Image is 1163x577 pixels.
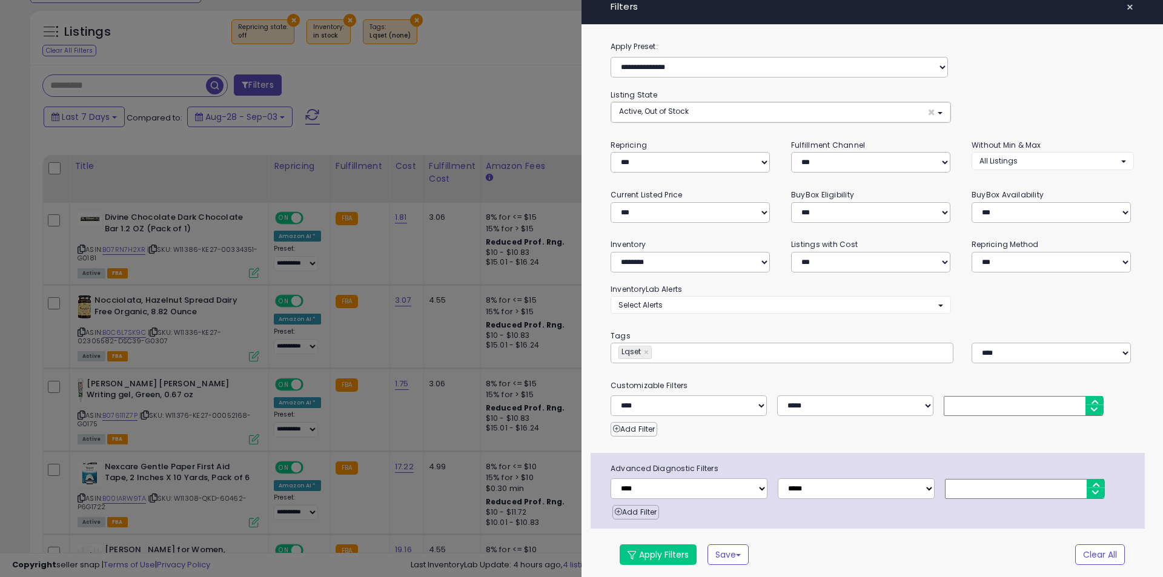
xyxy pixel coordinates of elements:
button: Active, Out of Stock × [611,102,950,122]
button: Apply Filters [620,544,697,565]
small: Listings with Cost [791,239,858,249]
h4: Filters [611,2,1134,12]
small: Fulfillment Channel [791,140,865,150]
label: Apply Preset: [601,40,1143,53]
button: All Listings [972,152,1134,170]
span: Lqset [619,346,641,357]
small: Repricing Method [972,239,1039,249]
small: Inventory [611,239,646,249]
button: Add Filter [611,422,657,437]
button: Clear All [1075,544,1125,565]
button: Add Filter [612,505,659,519]
small: Tags [601,329,1143,343]
small: Without Min & Max [972,140,1041,150]
span: Select Alerts [618,300,663,310]
button: Save [707,544,749,565]
small: BuyBox Eligibility [791,190,854,200]
small: BuyBox Availability [972,190,1044,200]
span: × [927,106,935,119]
small: Repricing [611,140,647,150]
small: Listing State [611,90,657,100]
button: Select Alerts [611,296,951,314]
span: Active, Out of Stock [619,106,689,116]
span: Advanced Diagnostic Filters [601,462,1145,475]
small: Customizable Filters [601,379,1143,392]
a: × [644,346,651,358]
small: InventoryLab Alerts [611,284,682,294]
small: Current Listed Price [611,190,682,200]
span: All Listings [979,156,1018,166]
